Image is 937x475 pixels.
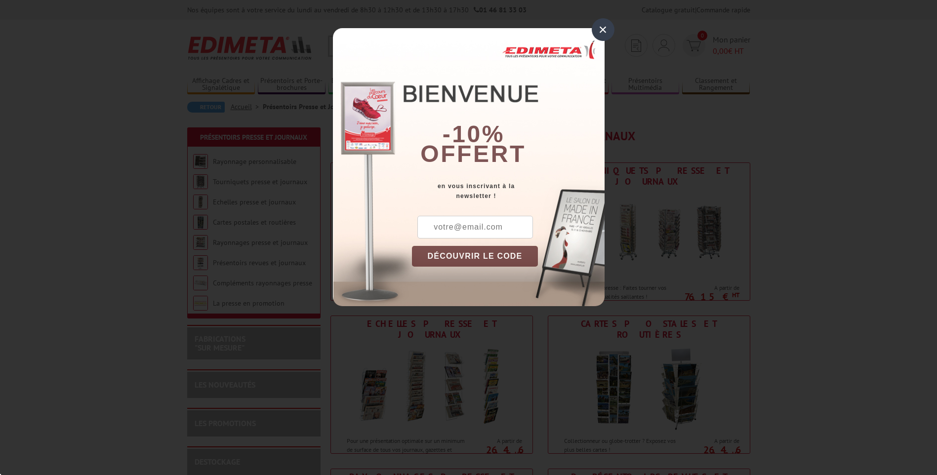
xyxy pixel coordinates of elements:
[417,216,533,238] input: votre@email.com
[412,181,605,201] div: en vous inscrivant à la newsletter !
[443,121,505,147] b: -10%
[420,141,526,167] font: offert
[412,246,538,267] button: DÉCOUVRIR LE CODE
[592,18,614,41] div: ×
